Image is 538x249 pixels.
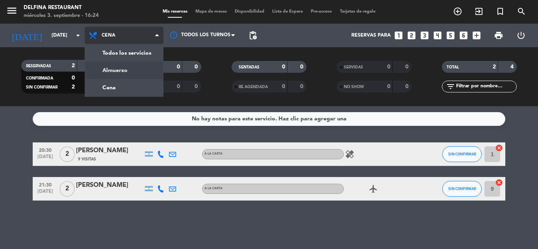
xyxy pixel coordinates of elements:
span: Mapa de mesas [191,9,231,14]
strong: 0 [195,64,199,70]
strong: 0 [405,64,410,70]
a: Almuerzo [85,62,163,79]
span: Disponibilidad [231,9,268,14]
i: looks_4 [432,30,443,41]
button: menu [6,5,18,19]
div: No hay notas para este servicio. Haz clic para agregar una [192,114,347,124]
span: 20:30 [35,145,55,154]
strong: 0 [387,64,390,70]
strong: 0 [282,64,285,70]
i: exit_to_app [474,7,484,16]
i: airplanemode_active [369,184,378,194]
i: cancel [495,144,503,152]
i: looks_6 [458,30,469,41]
span: Tarjetas de regalo [336,9,380,14]
div: [PERSON_NAME] [76,180,143,190]
strong: 0 [300,64,305,70]
strong: 0 [195,84,199,89]
a: Todos los servicios [85,44,163,62]
strong: 0 [387,84,390,89]
span: SENTADAS [239,65,260,69]
span: Cena [102,33,115,38]
div: miércoles 3. septiembre - 16:24 [24,12,99,20]
i: looks_5 [445,30,456,41]
i: add_circle_outline [453,7,462,16]
strong: 0 [282,84,285,89]
i: looks_3 [419,30,430,41]
span: 2 [59,146,75,162]
span: SIN CONFIRMAR [448,152,476,156]
span: Lista de Espera [268,9,307,14]
i: cancel [495,179,503,186]
button: SIN CONFIRMAR [442,146,482,162]
span: TOTAL [447,65,459,69]
span: 9 Visitas [78,156,96,162]
div: LOG OUT [510,24,532,47]
i: looks_one [393,30,404,41]
span: [DATE] [35,189,55,198]
div: Delfina Restaurant [24,4,99,12]
span: RESERVADAS [26,64,51,68]
strong: 0 [177,84,180,89]
span: print [494,31,503,40]
span: SIN CONFIRMAR [26,85,58,89]
strong: 2 [72,84,75,90]
span: 2 [59,181,75,197]
i: arrow_drop_down [73,31,83,40]
i: looks_two [406,30,417,41]
i: power_settings_new [516,31,526,40]
strong: 4 [510,64,515,70]
strong: 0 [177,64,180,70]
span: NO SHOW [344,85,364,89]
span: A LA CARTA [204,152,223,155]
span: Pre-acceso [307,9,336,14]
strong: 0 [300,84,305,89]
i: turned_in_not [495,7,505,16]
i: filter_list [446,82,455,91]
i: search [517,7,526,16]
span: SERVIDAS [344,65,363,69]
strong: 0 [72,75,75,81]
span: SIN CONFIRMAR [448,186,476,191]
i: menu [6,5,18,17]
span: RE AGENDADA [239,85,268,89]
span: A LA CARTA [204,187,223,190]
i: add_box [471,30,482,41]
div: [PERSON_NAME] [76,146,143,156]
a: Cena [85,79,163,96]
strong: 2 [72,63,75,68]
strong: 0 [405,84,410,89]
span: pending_actions [248,31,258,40]
i: healing [345,149,354,159]
span: Mis reservas [159,9,191,14]
button: SIN CONFIRMAR [442,181,482,197]
input: Filtrar por nombre... [455,82,516,91]
span: [DATE] [35,154,55,163]
i: [DATE] [6,27,48,44]
span: 21:30 [35,180,55,189]
strong: 2 [493,64,496,70]
span: Reservas para [351,33,391,38]
span: CONFIRMADA [26,76,53,80]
